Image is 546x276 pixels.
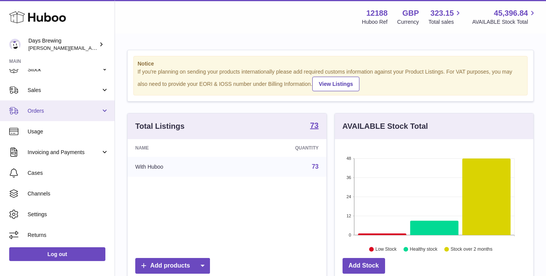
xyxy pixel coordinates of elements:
h3: AVAILABLE Stock Total [343,121,428,131]
div: Days Brewing [28,37,97,52]
th: Quantity [233,139,326,157]
span: 323.15 [430,8,454,18]
th: Name [128,139,233,157]
a: 45,396.84 AVAILABLE Stock Total [472,8,537,26]
a: 73 [312,163,319,170]
a: 323.15 Total sales [428,8,462,26]
span: [PERSON_NAME][EMAIL_ADDRESS][DOMAIN_NAME] [28,45,154,51]
span: Usage [28,128,109,135]
text: 36 [346,175,351,180]
text: 48 [346,156,351,161]
text: Stock over 2 months [451,246,492,252]
td: With Huboo [128,157,233,177]
a: Add products [135,258,210,274]
text: 0 [349,233,351,237]
strong: 12188 [366,8,388,18]
span: Settings [28,211,109,218]
span: Total sales [428,18,462,26]
span: Invoicing and Payments [28,149,101,156]
div: If you're planning on sending your products internationally please add required customs informati... [138,68,523,91]
img: greg@daysbrewing.com [9,39,21,50]
span: Cases [28,169,109,177]
text: Low Stock [375,246,397,252]
a: View Listings [312,77,359,91]
span: Stock [28,66,101,73]
text: 24 [346,194,351,199]
span: Sales [28,87,101,94]
strong: Notice [138,60,523,67]
span: AVAILABLE Stock Total [472,18,537,26]
div: Currency [397,18,419,26]
text: Healthy stock [410,246,438,252]
text: 12 [346,214,351,218]
a: Add Stock [343,258,385,274]
span: Orders [28,107,101,115]
h3: Total Listings [135,121,185,131]
span: Channels [28,190,109,197]
a: Log out [9,247,105,261]
a: 73 [310,122,318,131]
span: Returns [28,232,109,239]
strong: 73 [310,122,318,129]
div: Huboo Ref [362,18,388,26]
span: 45,396.84 [494,8,528,18]
strong: GBP [402,8,419,18]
